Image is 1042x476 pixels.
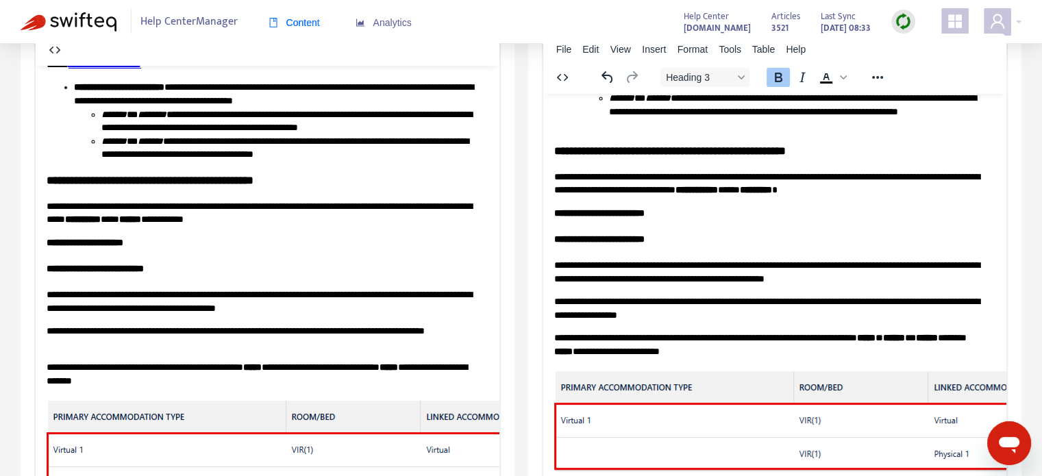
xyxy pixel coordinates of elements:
[786,44,806,55] span: Help
[684,21,751,36] strong: [DOMAIN_NAME]
[269,18,278,27] span: book
[752,44,775,55] span: Table
[767,68,790,87] button: Bold
[356,18,365,27] span: area-chart
[719,44,741,55] span: Tools
[660,68,749,87] button: Block Heading 3
[620,68,643,87] button: Redo
[947,13,963,29] span: appstore
[821,21,871,36] strong: [DATE] 08:33
[987,421,1031,465] iframe: Botón para iniciar la ventana de mensajería
[684,9,729,24] span: Help Center
[989,13,1006,29] span: user
[642,44,666,55] span: Insert
[866,68,889,87] button: Reveal or hide additional toolbar items
[21,12,116,32] img: Swifteq
[596,68,619,87] button: Undo
[356,17,412,28] span: Analytics
[582,44,599,55] span: Edit
[610,44,631,55] span: View
[140,9,238,35] span: Help Center Manager
[269,17,320,28] span: Content
[771,21,789,36] strong: 3521
[791,68,814,87] button: Italic
[815,68,849,87] div: Text color Black
[556,44,572,55] span: File
[895,13,912,30] img: sync.dc5367851b00ba804db3.png
[771,9,800,24] span: Articles
[821,9,856,24] span: Last Sync
[684,20,751,36] a: [DOMAIN_NAME]
[666,72,733,83] span: Heading 3
[678,44,708,55] span: Format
